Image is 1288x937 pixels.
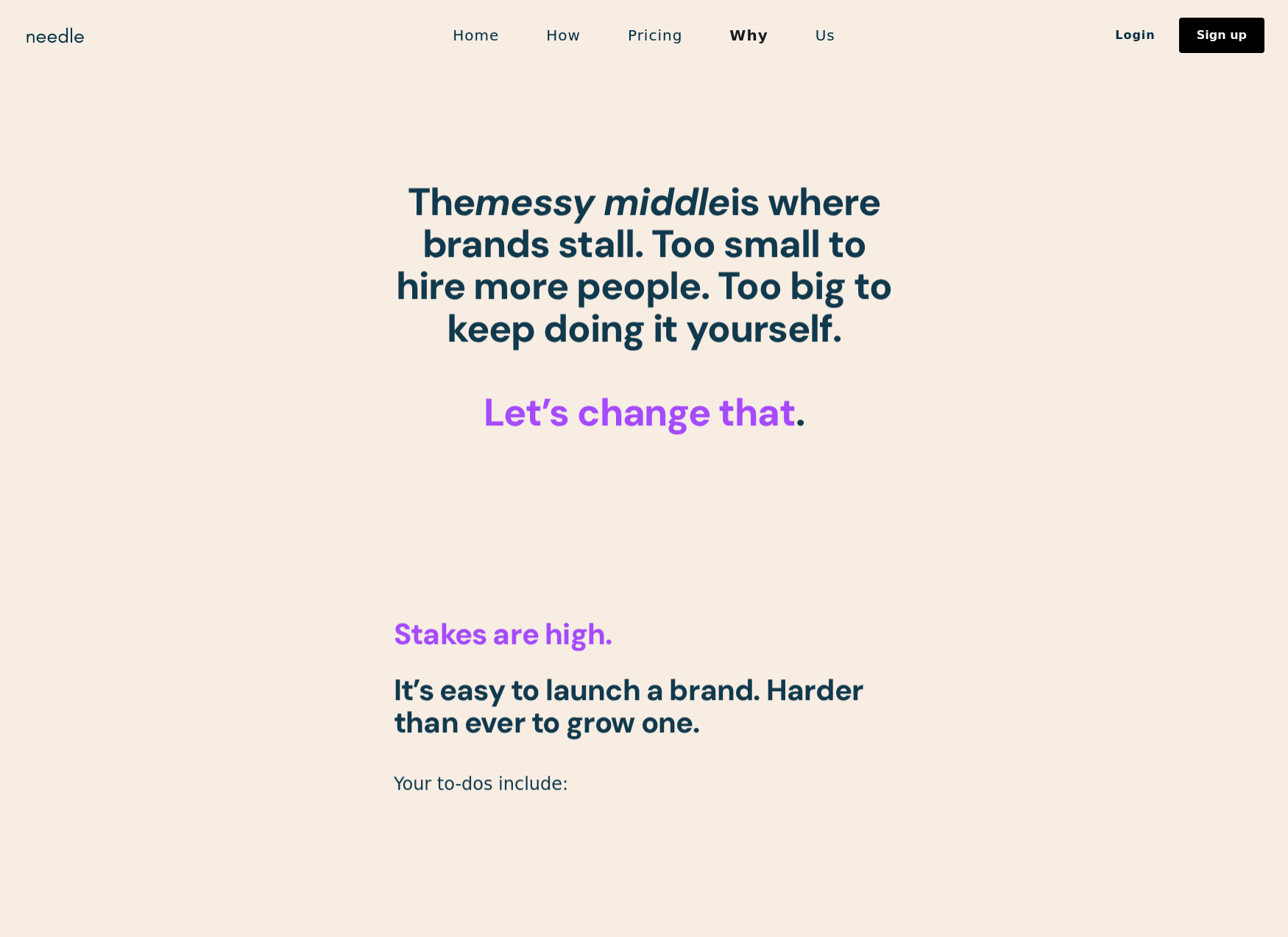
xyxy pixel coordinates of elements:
[396,177,892,353] strong: The is where brands stall. Too small to hire more people. Too big to keep doing it yourself
[429,20,523,51] a: Home
[394,615,612,653] span: Stakes are high.
[394,181,894,434] h1: . ‍ ‍ .
[475,177,730,227] em: messy middle
[484,387,796,437] span: Let’s change that
[706,20,791,51] a: Why
[394,774,894,795] p: Your to-dos include:
[394,673,894,738] h1: It’s easy to launch a brand. Harder than ever to grow one.
[1197,29,1247,41] div: Sign up
[604,20,706,51] a: Pricing
[1179,18,1264,53] a: Sign up
[792,20,859,51] a: Us
[1091,23,1179,48] a: Login
[523,20,604,51] a: How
